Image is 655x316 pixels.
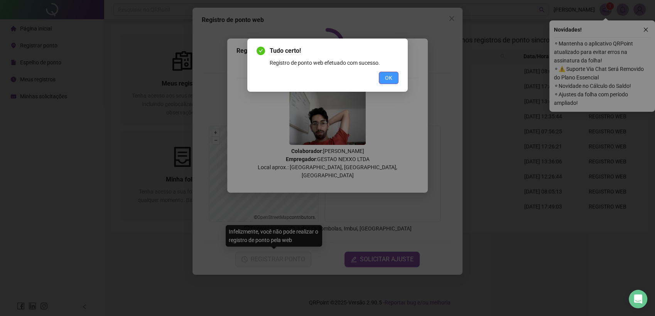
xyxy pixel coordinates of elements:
[270,46,398,55] span: Tudo certo!
[629,290,647,308] div: Open Intercom Messenger
[385,74,392,82] span: OK
[257,47,265,55] span: check-circle
[270,59,398,67] div: Registro de ponto web efetuado com sucesso.
[379,72,398,84] button: OK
